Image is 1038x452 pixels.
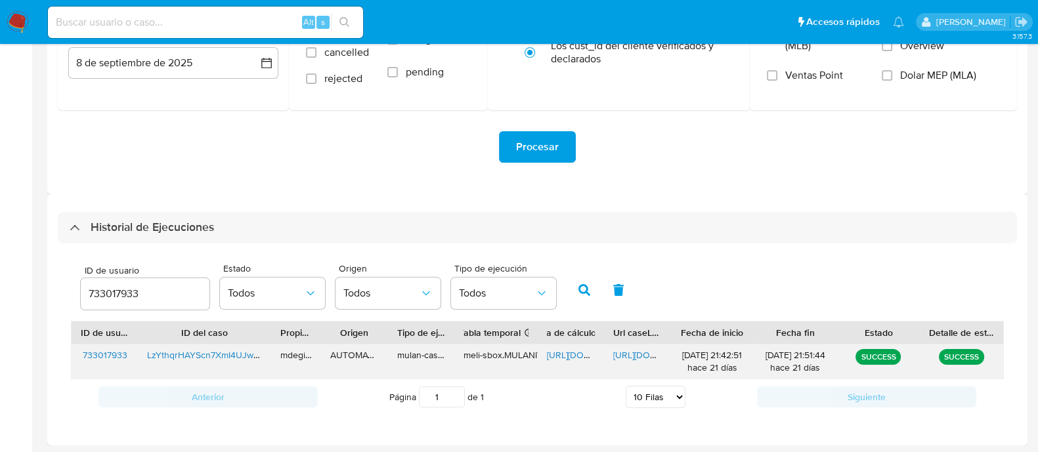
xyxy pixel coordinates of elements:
[321,16,325,28] span: s
[48,14,363,31] input: Buscar usuario o caso...
[331,13,358,31] button: search-icon
[1014,15,1028,29] a: Salir
[303,16,314,28] span: Alt
[936,16,1010,28] p: martin.degiuli@mercadolibre.com
[1012,31,1031,41] span: 3.157.3
[893,16,904,28] a: Notificaciones
[806,15,880,29] span: Accesos rápidos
